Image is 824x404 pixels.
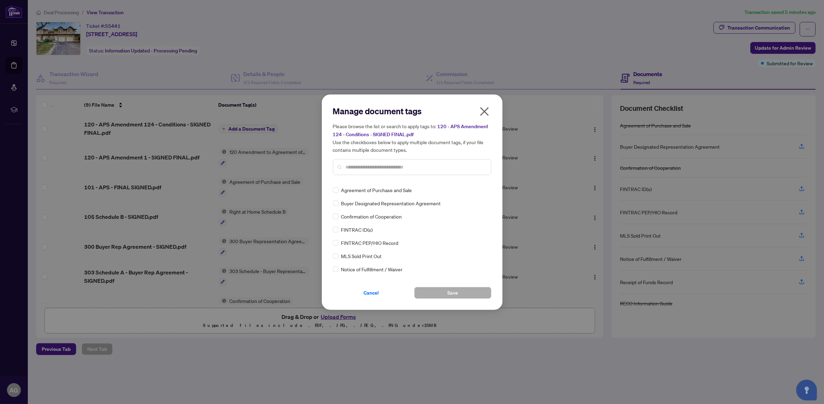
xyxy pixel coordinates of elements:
span: FINTRAC PEP/HIO Record [341,239,399,247]
button: Save [414,287,491,299]
span: Notice of Fulfillment / Waiver [341,265,403,273]
button: Cancel [333,287,410,299]
button: Open asap [796,380,817,401]
span: Confirmation of Cooperation [341,213,402,220]
span: Cancel [364,287,379,298]
span: MLS Sold Print Out [341,252,382,260]
span: 120 - APS Amendment 124 - Conditions - SIGNED FINAL.pdf [333,123,489,138]
span: Buyer Designated Representation Agreement [341,199,441,207]
h2: Manage document tags [333,106,491,117]
span: close [479,106,490,117]
span: Agreement of Purchase and Sale [341,186,412,194]
h5: Please browse the list or search to apply tags to: Use the checkboxes below to apply multiple doc... [333,122,491,154]
span: FINTRAC ID(s) [341,226,373,233]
